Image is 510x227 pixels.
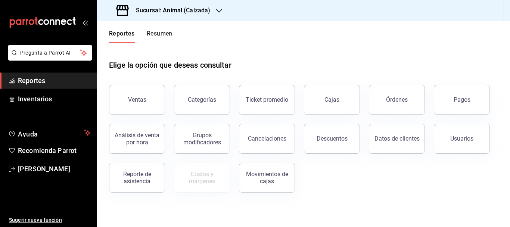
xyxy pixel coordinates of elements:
[450,135,473,142] div: Usuarios
[174,85,230,115] button: Categorías
[174,163,230,193] button: Contrata inventarios para ver este reporte
[18,128,81,137] span: Ayuda
[109,30,135,43] button: Reportes
[188,96,216,103] div: Categorías
[109,124,165,154] button: Análisis de venta por hora
[244,171,290,185] div: Movimientos de cajas
[109,163,165,193] button: Reporte de asistencia
[8,45,92,61] button: Pregunta a Parrot AI
[18,145,91,156] span: Recomienda Parrot
[128,96,146,103] div: Ventas
[18,164,91,174] span: [PERSON_NAME]
[304,85,360,115] button: Cajas
[174,124,230,154] button: Grupos modificadores
[248,135,286,142] div: Cancelaciones
[109,85,165,115] button: Ventas
[5,54,92,62] a: Pregunta a Parrot AI
[324,96,339,103] div: Cajas
[386,96,408,103] div: Órdenes
[239,163,295,193] button: Movimientos de cajas
[454,96,470,103] div: Pagos
[434,85,490,115] button: Pagos
[179,171,225,185] div: Costos y márgenes
[82,19,88,25] button: open_drawer_menu
[317,135,348,142] div: Descuentos
[304,124,360,154] button: Descuentos
[18,94,91,104] span: Inventarios
[18,76,91,86] span: Reportes
[114,171,160,185] div: Reporte de asistencia
[239,85,295,115] button: Ticket promedio
[434,124,490,154] button: Usuarios
[374,135,420,142] div: Datos de clientes
[147,30,172,43] button: Resumen
[369,85,425,115] button: Órdenes
[109,59,231,71] h1: Elige la opción que deseas consultar
[179,132,225,146] div: Grupos modificadores
[239,124,295,154] button: Cancelaciones
[20,49,80,57] span: Pregunta a Parrot AI
[130,6,210,15] h3: Sucursal: Animal (Calzada)
[246,96,288,103] div: Ticket promedio
[9,216,91,224] span: Sugerir nueva función
[369,124,425,154] button: Datos de clientes
[109,30,172,43] div: navigation tabs
[114,132,160,146] div: Análisis de venta por hora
